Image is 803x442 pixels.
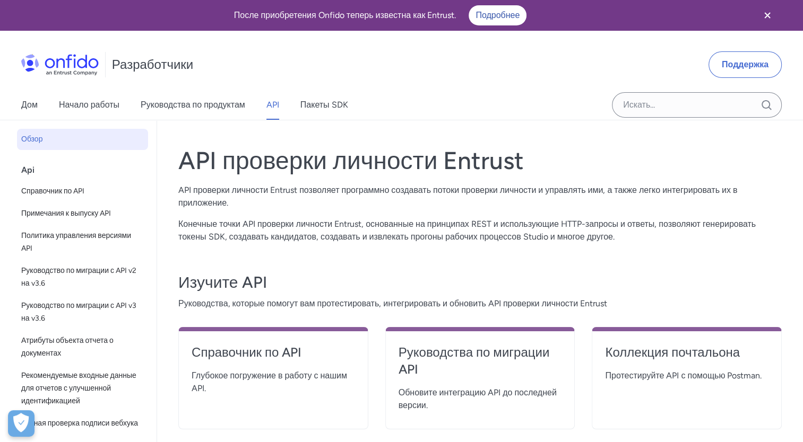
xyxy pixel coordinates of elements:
[17,295,148,329] a: Руководство по миграции с API v3 на v3.6
[17,365,148,412] a: Рекомендуемые входные данные для отчетов с улучшенной идентификацией
[17,260,148,294] a: Руководство по миграции с API v2 на v3.6
[141,90,245,120] a: Руководства по продуктам
[192,370,347,393] font: Глубокое погружение в работу с нашим API.
[21,160,152,181] div: Api
[17,413,148,434] a: Ручная проверка подписи вебхука
[21,54,99,75] img: Логотип Onfido
[59,90,119,120] a: Начало работы
[178,146,782,175] h1: API проверки личности Entrust
[399,387,557,410] font: Обновите интеграцию API до последней версии.
[21,334,144,360] span: Атрибуты объекта отчета о документах
[21,299,144,325] span: Руководство по миграции с API v3 на v3.6
[21,185,144,198] span: Справочник по API
[605,344,769,369] a: Коллекция почтальона
[612,92,782,118] input: Поле ввода поиска Onfido
[300,90,348,120] a: Пакеты SDK
[178,184,782,209] p: API проверки личности Entrust позволяет программно создавать потоки проверки личности и управлять...
[21,207,144,220] span: Примечания к выпуску API
[17,129,148,150] a: Обзор
[178,272,266,292] font: Изучите API
[21,133,144,146] span: Обзор
[399,344,562,378] h4: Руководства по миграции API
[709,51,782,78] a: Поддержка
[8,410,34,437] div: Cookie Preferences
[17,225,148,259] a: Политика управления версиями API
[192,344,355,361] h4: Справочник по API
[112,56,193,73] h1: Разработчики
[469,5,526,25] a: Подробнее
[21,229,144,255] span: Политика управления версиями API
[21,90,38,120] a: Дом
[21,369,144,408] span: Рекомендуемые входные данные для отчетов с улучшенной идентификацией
[17,181,148,202] a: Справочник по API
[399,344,562,386] a: Руководства по миграции API
[234,10,456,20] font: После приобретения Onfido теперь известна как Entrust.
[8,410,34,437] button: Откройте «Настройки»
[178,298,607,308] font: Руководства, которые помогут вам протестировать, интегрировать и обновить API проверки личности E...
[761,9,774,22] svg: Закрыть баннер
[192,344,355,369] a: Справочник по API
[605,370,762,381] font: Протестируйте API с помощью Postman.
[17,203,148,224] a: Примечания к выпуску API
[266,90,279,120] a: API
[21,264,144,290] span: Руководство по миграции с API v2 на v3.6
[21,417,144,430] span: Ручная проверка подписи вебхука
[17,330,148,364] a: Атрибуты объекта отчета о документах
[178,218,782,243] p: Конечные точки API проверки личности Entrust, основанные на принципах REST и использующие HTTP-за...
[748,2,787,29] button: Закрыть баннер
[605,344,769,361] h4: Коллекция почтальона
